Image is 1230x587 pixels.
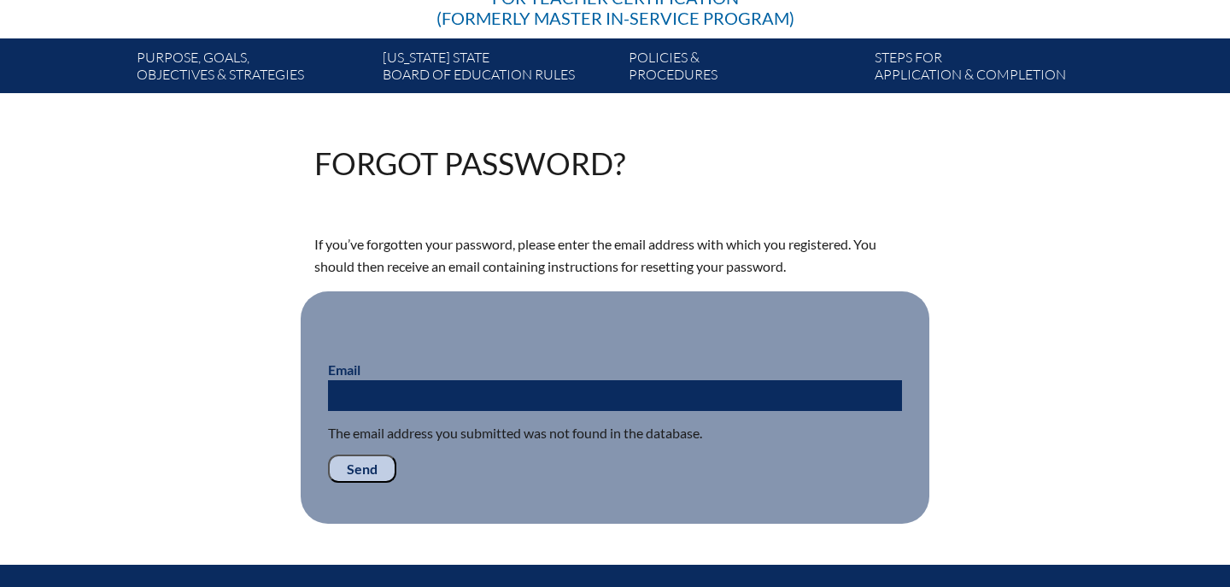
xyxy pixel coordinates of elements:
[328,455,396,484] input: Send
[130,45,376,93] a: Purpose, goals,objectives & strategies
[301,291,929,525] fieldset: The email address you submitted was not found in the database.
[314,233,916,278] p: If you’ve forgotten your password, please enter the email address with which you registered. You ...
[622,45,868,93] a: Policies &Procedures
[328,361,360,378] label: Email
[314,148,625,179] h1: Forgot password?
[376,45,622,93] a: [US_STATE] StateBoard of Education rules
[868,45,1114,93] a: Steps forapplication & completion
